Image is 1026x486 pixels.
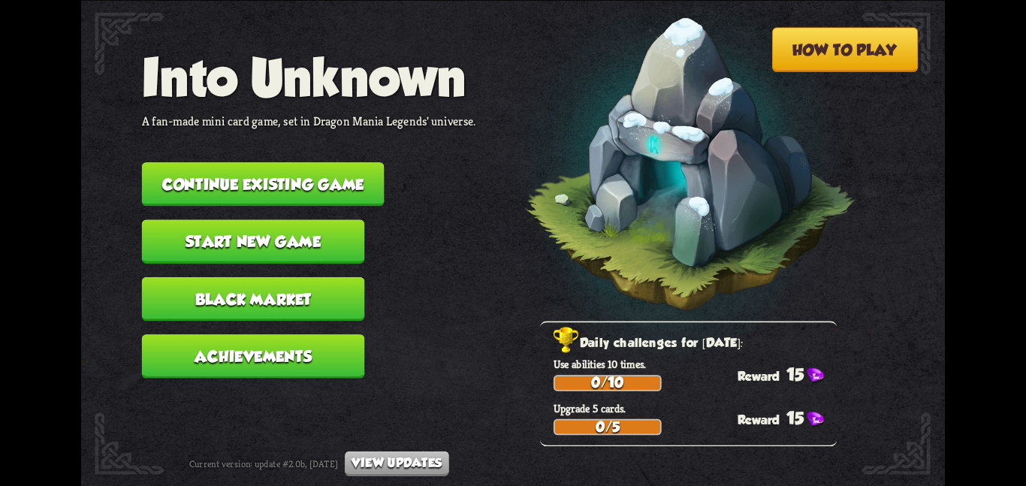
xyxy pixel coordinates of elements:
h2: Daily challenges for [DATE]: [554,332,837,354]
p: Use abilities 10 times. [554,357,837,371]
button: Continue existing game [142,162,385,206]
p: A fan-made mini card game, set in Dragon Mania Legends' universe. [142,113,476,128]
img: Golden_Trophy_Icon.png [554,327,580,354]
button: Black Market [142,276,365,320]
button: Achievements [142,334,365,378]
div: 0/5 [555,420,660,433]
div: Current version: update #2.0b, [DATE] [189,451,449,475]
button: View updates [345,451,448,475]
button: How to play [772,27,919,71]
div: 15 [738,364,837,384]
div: 15 [738,408,837,427]
button: Start new game [142,219,365,263]
div: 0/10 [555,376,660,390]
p: Upgrade 5 cards. [554,401,837,415]
h1: Into Unknown [142,47,476,106]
